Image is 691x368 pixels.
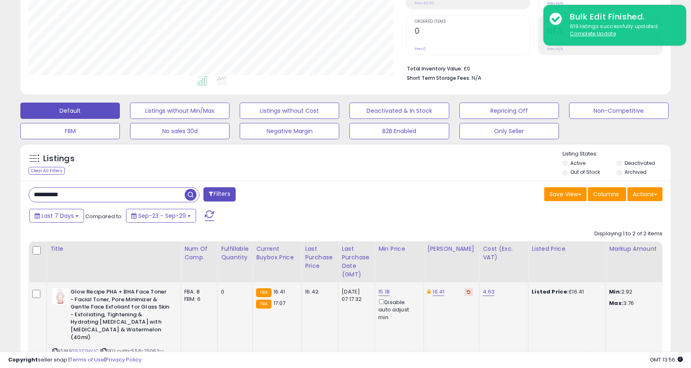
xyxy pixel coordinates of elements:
span: Columns [593,190,619,198]
button: No sales 30d [130,123,230,139]
button: Negative Margin [240,123,339,139]
div: Cost (Exc. VAT) [483,245,525,262]
div: [DATE] 07:17:32 [342,288,369,303]
button: Last 7 Days [29,209,84,223]
span: Ordered Items [415,20,530,24]
a: Privacy Policy [106,356,141,364]
p: 3.76 [609,300,677,307]
button: Deactivated & In Stock [349,103,449,119]
div: Last Purchase Date (GMT) [342,245,371,279]
div: seller snap | | [8,356,141,364]
b: Total Inventory Value: [407,65,462,72]
button: Sep-23 - Sep-29 [126,209,196,223]
div: Markup Amount [609,245,680,253]
div: Bulk Edit Finished. [564,11,680,23]
button: Default [20,103,120,119]
span: Compared to: [85,212,123,220]
button: Listings without Cost [240,103,339,119]
a: 16.41 [433,288,444,296]
p: 2.92 [609,288,677,296]
button: Repricing Off [459,103,559,119]
span: 17.07 [274,299,286,307]
div: FBM: 6 [184,296,211,303]
button: Only Seller [459,123,559,139]
span: N/A [472,74,481,82]
span: Last 7 Days [42,212,74,220]
button: Save View [544,187,587,201]
div: Displaying 1 to 2 of 2 items [594,230,662,238]
strong: Max: [609,299,623,307]
small: FBA [256,300,271,309]
div: FBA: 8 [184,288,211,296]
u: Complete Update [570,30,616,37]
b: Short Term Storage Fees: [407,74,470,81]
div: Clear All Filters [29,167,65,175]
button: Columns [588,187,626,201]
small: Prev: N/A [547,1,563,6]
button: Listings without Min/Max [130,103,230,119]
div: 0 [221,288,246,296]
label: Active [570,160,585,166]
button: Non-Competitive [569,103,669,119]
div: Min Price [378,245,420,253]
li: £0 [407,63,656,73]
div: 16.42 [305,288,332,296]
button: Filters [203,187,235,202]
small: FBA [256,288,271,297]
strong: Copyright [8,356,38,364]
img: 31YkKQ5ioSL._SL40_.jpg [52,288,68,304]
small: Prev: N/A [547,46,563,51]
p: Listing States: [563,150,671,158]
a: 4.63 [483,288,495,296]
label: Out of Stock [570,169,600,175]
div: Current Buybox Price [256,245,298,262]
div: 619 listings successfully updated. [564,23,680,38]
small: Prev: £0.00 [415,1,434,6]
div: £16.41 [532,288,599,296]
small: Prev: 0 [415,46,426,51]
a: Terms of Use [70,356,104,364]
button: Actions [627,187,662,201]
span: 16.41 [274,288,285,296]
strong: Min: [609,288,621,296]
b: Listed Price: [532,288,569,296]
div: [PERSON_NAME] [427,245,476,253]
button: B2B Enabled [349,123,449,139]
div: Last Purchase Price [305,245,335,270]
div: Title [50,245,177,253]
button: FBM [20,123,120,139]
div: Disable auto adjust min [378,298,417,321]
div: Fulfillable Quantity [221,245,249,262]
span: 2025-10-7 13:56 GMT [650,356,683,364]
div: Num of Comp. [184,245,214,262]
a: 15.18 [378,288,390,296]
h2: 0 [415,26,530,37]
label: Deactivated [625,160,655,166]
div: Listed Price [532,245,602,253]
h5: Listings [43,153,75,164]
label: Archived [625,169,647,175]
b: Glow Recipe PHA + BHA Face Toner - Facial Toner, Pore Minimizer & Gentle Face Exfoliant for Glass... [71,288,170,343]
span: Sep-23 - Sep-29 [138,212,186,220]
